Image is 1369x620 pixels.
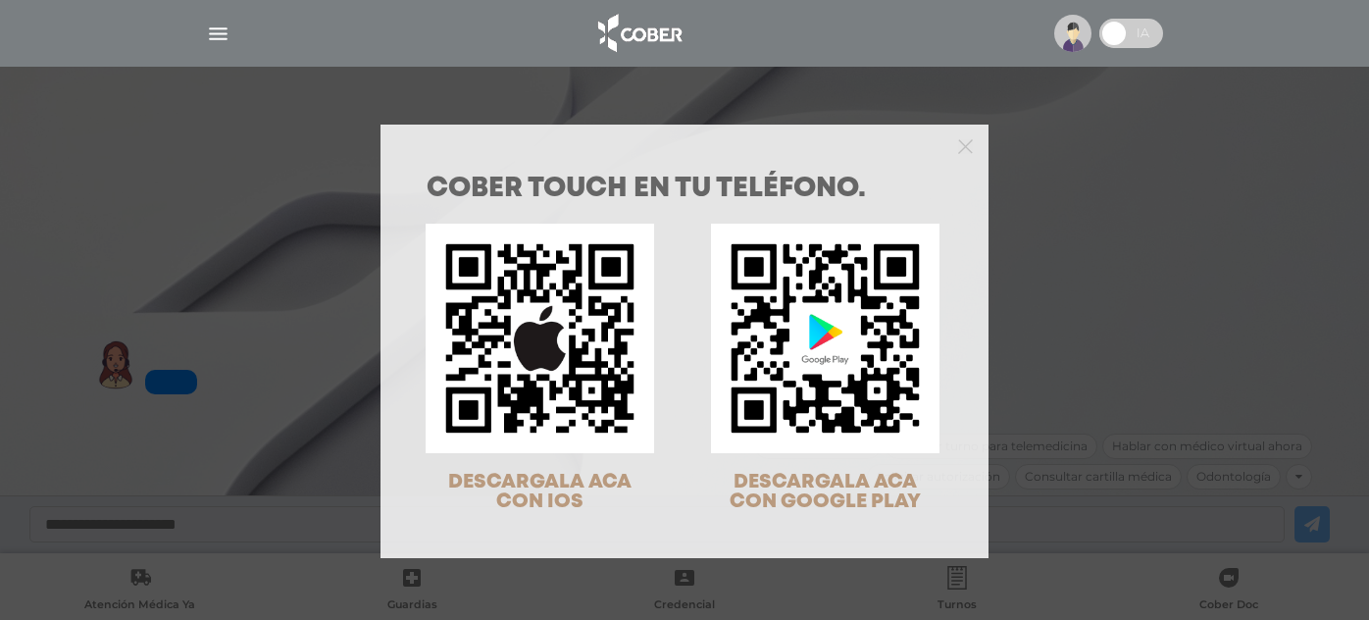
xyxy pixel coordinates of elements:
[426,224,654,452] img: qr-code
[427,176,942,203] h1: COBER TOUCH en tu teléfono.
[711,224,939,452] img: qr-code
[958,136,973,154] button: Close
[730,473,921,511] span: DESCARGALA ACA CON GOOGLE PLAY
[448,473,632,511] span: DESCARGALA ACA CON IOS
